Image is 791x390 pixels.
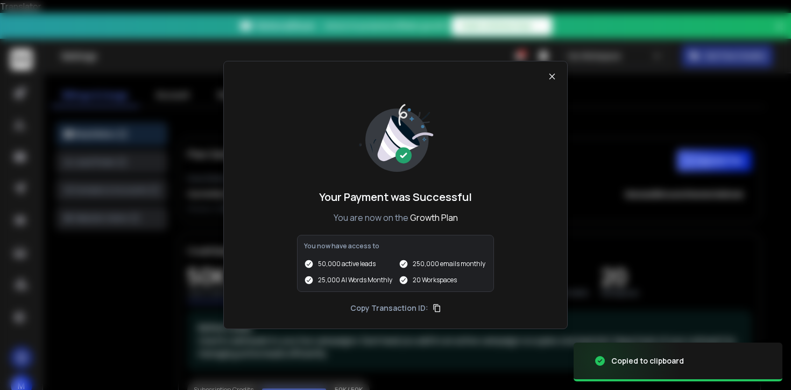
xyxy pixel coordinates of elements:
div: Copied to clipboard [611,356,684,366]
div: 25,000 AI Words Monthly [304,275,392,285]
div: 50,000 active leads [304,259,392,269]
p: Copy Transaction ID: [350,303,428,314]
img: image [355,98,436,179]
span: Growth Plan [410,212,458,224]
p: You are now on the [334,211,458,224]
div: 250,000 emails monthly [399,259,487,269]
h1: Your Payment was Successful [319,190,472,205]
p: You now have access to [304,242,487,250]
div: 20 Workspaces [399,275,487,285]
